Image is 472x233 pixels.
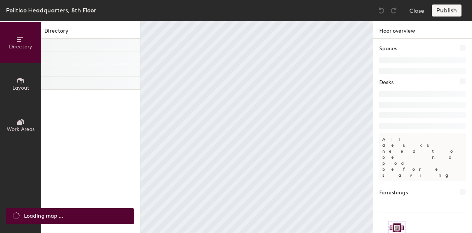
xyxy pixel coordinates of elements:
[140,21,373,233] canvas: Map
[12,85,29,91] span: Layout
[390,7,397,14] img: Redo
[6,6,96,15] div: Politico Headquarters, 8th Floor
[41,27,140,39] h1: Directory
[379,189,408,197] h1: Furnishings
[373,21,472,39] h1: Floor overview
[379,45,397,53] h1: Spaces
[24,212,63,220] span: Loading map ...
[409,5,424,17] button: Close
[7,126,35,132] span: Work Areas
[378,7,385,14] img: Undo
[379,78,394,87] h1: Desks
[9,44,32,50] span: Directory
[379,133,466,181] p: All desks need to be in a pod before saving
